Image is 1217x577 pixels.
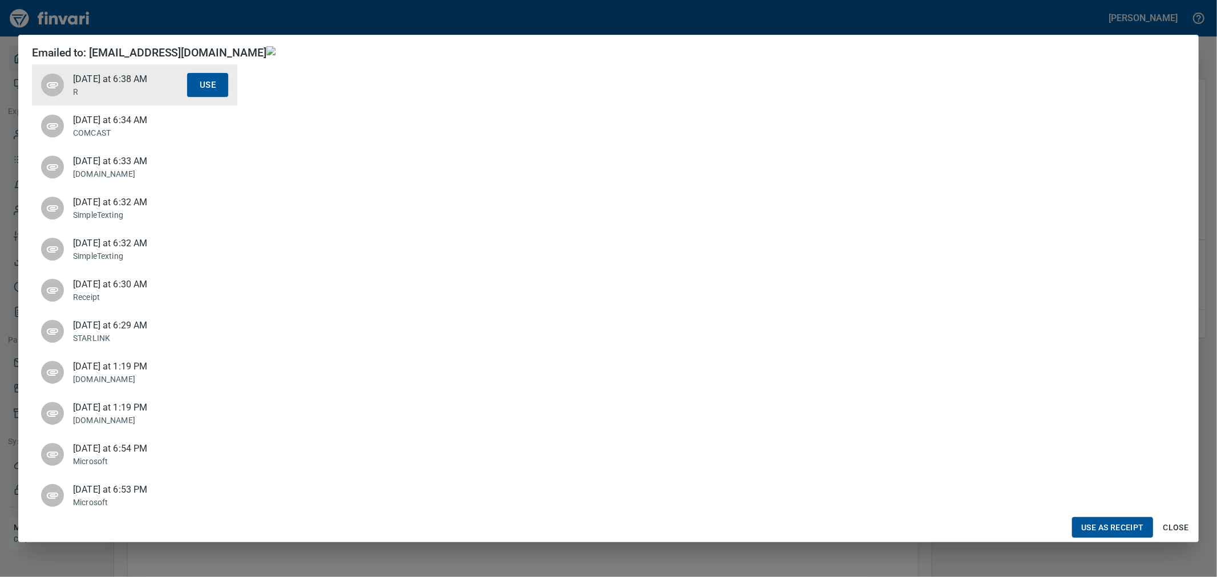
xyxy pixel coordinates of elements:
p: [DOMAIN_NAME] [73,415,187,426]
p: [DOMAIN_NAME] [73,168,187,180]
span: [DATE] at 6:32 AM [73,237,187,250]
p: SimpleTexting [73,209,187,221]
div: [DATE] at 6:33 AM[DOMAIN_NAME] [32,147,237,188]
span: Use as Receipt [1081,521,1144,535]
div: [DATE] at 6:54 PMMicrosoft [32,434,237,475]
span: Use [200,78,216,92]
span: [DATE] at 6:53 PM [73,483,187,497]
span: [DATE] at 6:34 AM [73,113,187,127]
span: [DATE] at 6:32 AM [73,196,187,209]
div: [DATE] at 6:30 AMReceipt [32,270,237,311]
div: [DATE] at 6:34 AMCOMCAST [32,105,237,147]
div: [DATE] at 6:53 PMMicrosoft [32,475,237,516]
div: [DATE] at 1:19 PM[DOMAIN_NAME] [32,352,237,393]
div: [DATE] at 1:19 PM[DOMAIN_NAME] [32,393,237,434]
span: Close [1162,521,1190,535]
h4: Emailed to: [EMAIL_ADDRESS][DOMAIN_NAME] [32,46,266,60]
p: Receipt [73,291,187,303]
span: [DATE] at 6:33 AM [73,155,187,168]
p: Microsoft [73,497,187,508]
p: STARLINK [73,332,187,344]
span: [DATE] at 1:19 PM [73,401,187,415]
span: [DATE] at 6:30 AM [73,278,187,291]
button: Use as Receipt [1072,517,1153,538]
div: [DATE] at 6:32 AMSimpleTexting [32,229,237,270]
div: [DATE] at 6:32 AMSimpleTexting [32,188,237,229]
img: receipts%2Ftapani%2F2025-10-15%2FwRyD7Dpi8Aanou5rLXT8HKXjbai2__fGabQTttWwJ91E63pgv9.jpg [266,46,1185,55]
p: SimpleTexting [73,250,187,262]
p: COMCAST [73,127,187,139]
p: [DOMAIN_NAME] [73,373,187,385]
button: Close [1158,517,1194,538]
div: [DATE] at 6:29 AMSTARLINK [32,311,237,352]
button: Use [187,73,228,97]
p: Microsoft [73,456,187,467]
span: [DATE] at 6:29 AM [73,319,187,332]
span: [DATE] at 6:54 PM [73,442,187,456]
span: [DATE] at 1:19 PM [73,360,187,373]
